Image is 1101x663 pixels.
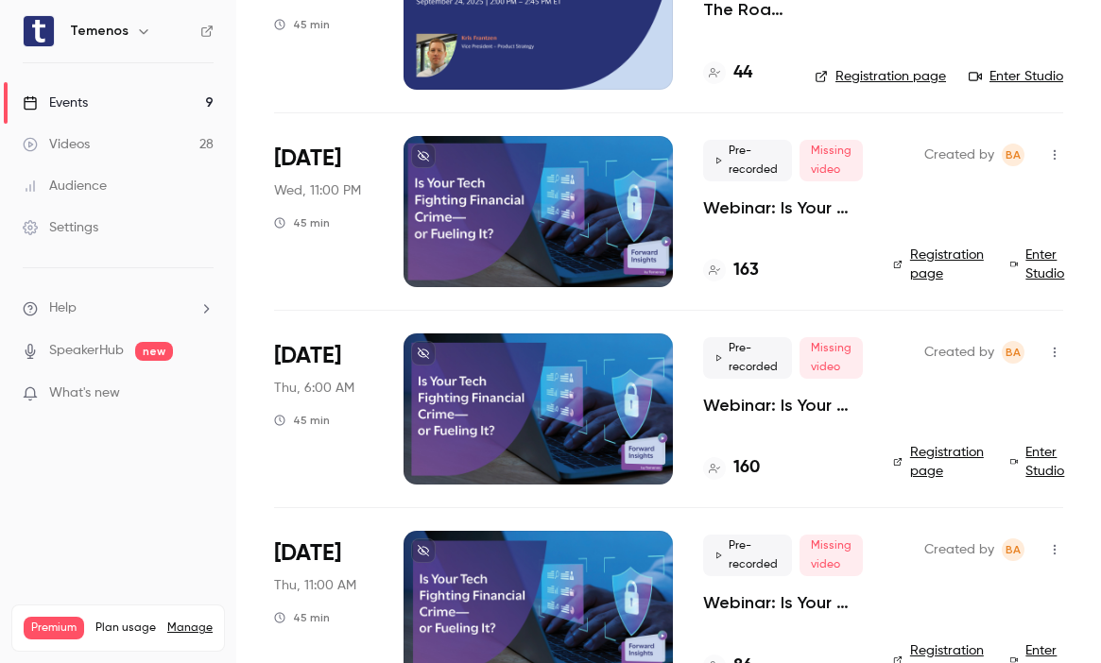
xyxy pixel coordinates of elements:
a: Registration page [815,67,946,86]
span: BA [1006,341,1021,364]
li: help-dropdown-opener [23,298,214,318]
a: 163 [703,258,759,283]
h6: Temenos [70,22,129,41]
div: 45 min [274,17,330,32]
div: Audience [23,177,107,195]
span: BA [1006,538,1021,561]
div: 45 min [274,610,330,625]
div: Settings [23,218,98,237]
h4: 160 [733,455,760,481]
span: Balamurugan Arunachalam [1002,341,1024,364]
span: Premium [24,617,84,639]
span: Missing video [800,535,863,576]
a: Enter Studio [969,67,1063,86]
span: Pre-recorded [703,140,792,181]
a: Registration page [893,246,988,283]
a: SpeakerHub [49,341,124,361]
span: [DATE] [274,341,341,371]
span: Thu, 6:00 AM [274,379,354,398]
a: Webinar: Is Your Tech Fighting Financial Crime—or Fueling It? [703,394,863,416]
div: Sep 25 Thu, 2:00 PM (Asia/Singapore) [274,136,373,287]
span: BA [1006,144,1021,166]
a: 160 [703,455,760,481]
h4: 44 [733,60,752,86]
span: Wed, 11:00 PM [274,181,361,200]
span: Pre-recorded [703,535,792,576]
div: 45 min [274,413,330,428]
span: Missing video [800,337,863,379]
img: Temenos [24,16,54,46]
div: Videos [23,135,90,154]
span: Balamurugan Arunachalam [1002,538,1024,561]
a: Webinar: Is Your Tech Fighting Financial Crime—or Fueling It? [703,591,863,614]
h4: 163 [733,258,759,283]
span: What's new [49,383,120,403]
span: Created by [924,341,994,364]
span: new [135,342,173,361]
div: Sep 25 Thu, 2:00 PM (Europe/London) [274,333,373,484]
span: [DATE] [274,538,341,569]
span: Thu, 11:00 AM [274,576,356,595]
span: Missing video [800,140,863,181]
span: Plan usage [95,620,156,636]
a: Enter Studio [1010,443,1070,481]
span: Help [49,298,77,318]
div: 45 min [274,215,330,230]
a: Registration page [893,443,988,481]
a: Webinar: Is Your Tech Fighting Financial Crime—or Fueling It? [703,196,863,219]
a: 44 [703,60,752,86]
span: Balamurugan Arunachalam [1002,144,1024,166]
span: Pre-recorded [703,337,792,379]
iframe: Noticeable Trigger [191,385,214,402]
span: Created by [924,144,994,166]
span: Created by [924,538,994,561]
div: Events [23,93,88,112]
a: Manage [167,620,213,636]
span: [DATE] [274,144,341,174]
a: Enter Studio [1010,246,1070,283]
